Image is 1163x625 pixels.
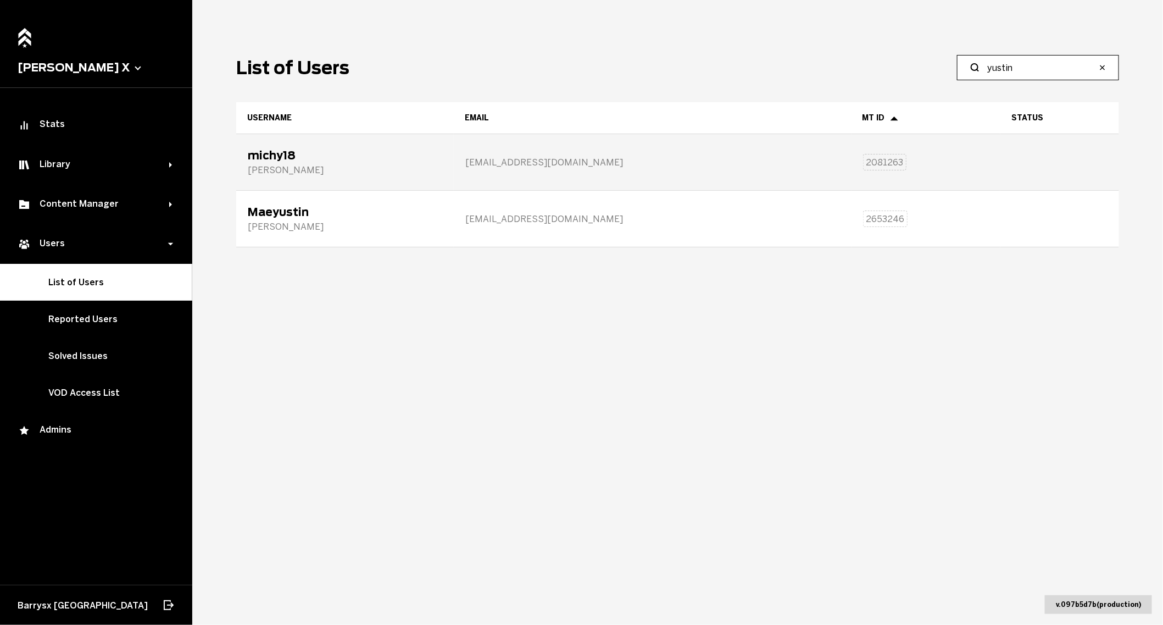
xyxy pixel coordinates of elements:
[454,102,852,134] th: Toggle SortBy
[236,191,1119,247] tr: Maeyustin[PERSON_NAME][EMAIL_ADDRESS][DOMAIN_NAME]2653246
[248,222,324,232] div: [PERSON_NAME]
[15,22,35,46] a: Home
[18,119,175,132] div: Stats
[248,206,324,219] div: Maeyustin
[18,61,175,74] button: [PERSON_NAME] X
[987,61,1097,74] input: Search
[18,600,148,611] span: Barrysx [GEOGRAPHIC_DATA]
[866,214,904,224] span: 2653246
[162,593,175,617] button: Log out
[248,149,324,162] div: michy18
[465,157,623,168] span: [EMAIL_ADDRESS][DOMAIN_NAME]
[852,102,1001,134] th: Toggle SortBy
[1000,102,1119,134] th: Status
[18,198,169,211] div: Content Manager
[1045,595,1152,614] div: v. 097b5d7b ( production )
[18,237,169,251] div: Users
[18,424,175,438] div: Admins
[236,57,349,79] h1: List of Users
[866,157,903,168] span: 2081263
[236,102,454,134] th: Toggle SortBy
[236,134,1119,191] tr: michy18[PERSON_NAME][EMAIL_ADDRESS][DOMAIN_NAME]2081263
[248,165,324,175] div: [PERSON_NAME]
[862,113,990,123] div: MT ID
[18,158,169,172] div: Library
[465,214,623,224] span: [EMAIL_ADDRESS][DOMAIN_NAME]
